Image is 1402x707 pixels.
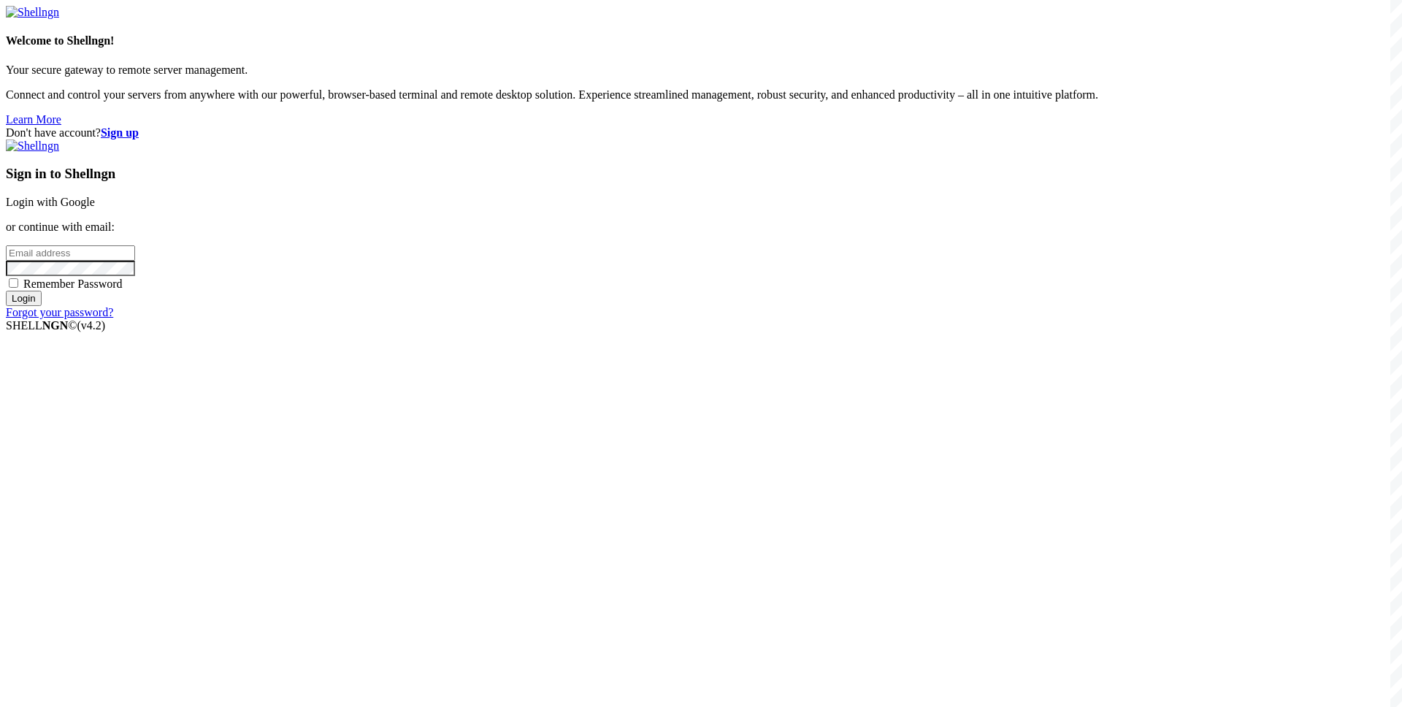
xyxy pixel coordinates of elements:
p: or continue with email: [6,221,1396,234]
p: Connect and control your servers from anywhere with our powerful, browser-based terminal and remo... [6,88,1396,102]
img: Shellngn [6,6,59,19]
div: Don't have account? [6,126,1396,140]
span: Remember Password [23,278,123,290]
a: Learn More [6,113,61,126]
input: Email address [6,245,135,261]
h3: Sign in to Shellngn [6,166,1396,182]
p: Your secure gateway to remote server management. [6,64,1396,77]
b: NGN [42,319,69,332]
input: Remember Password [9,278,18,288]
img: Shellngn [6,140,59,153]
a: Sign up [101,126,139,139]
a: Login with Google [6,196,95,208]
a: Forgot your password? [6,306,113,318]
span: 4.2.0 [77,319,106,332]
input: Login [6,291,42,306]
span: SHELL © [6,319,105,332]
h4: Welcome to Shellngn! [6,34,1396,47]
